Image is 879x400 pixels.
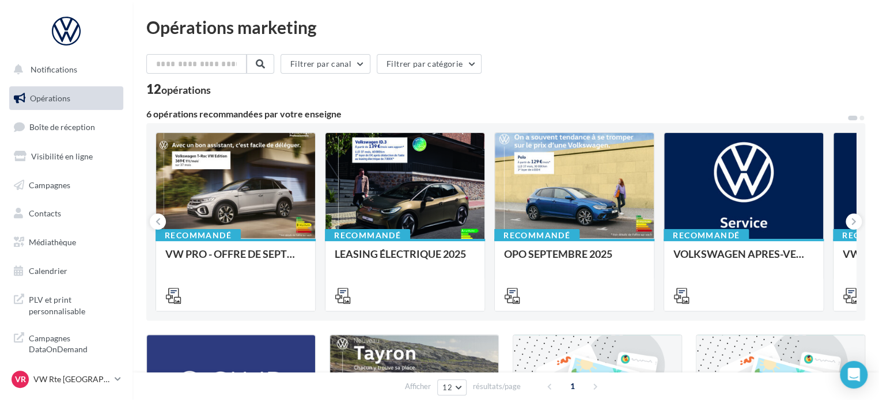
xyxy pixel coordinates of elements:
[7,115,126,139] a: Boîte de réception
[494,229,579,242] div: Recommandé
[673,248,814,271] div: VOLKSWAGEN APRES-VENTE
[29,180,70,189] span: Campagnes
[9,368,123,390] a: VR VW Rte [GEOGRAPHIC_DATA]
[840,361,867,388] div: Open Intercom Messenger
[504,248,645,271] div: OPO SEPTEMBRE 2025
[563,377,582,395] span: 1
[29,266,67,276] span: Calendrier
[7,173,126,197] a: Campagnes
[7,86,126,111] a: Opérations
[30,93,70,103] span: Opérations
[31,151,93,161] span: Visibilité en ligne
[437,379,467,395] button: 12
[7,230,126,254] a: Médiathèque
[156,229,241,242] div: Recommandé
[377,54,482,74] button: Filtrer par catégorie
[473,381,521,392] span: résultats/page
[29,208,61,218] span: Contacts
[325,229,410,242] div: Recommandé
[335,248,475,271] div: LEASING ÉLECTRIQUE 2025
[664,229,749,242] div: Recommandé
[7,144,126,169] a: Visibilité en ligne
[15,374,26,385] span: VR
[161,85,211,95] div: opérations
[442,383,452,392] span: 12
[146,109,847,119] div: 6 opérations recommandées par votre enseigne
[29,122,95,132] span: Boîte de réception
[33,374,110,385] p: VW Rte [GEOGRAPHIC_DATA]
[7,326,126,360] a: Campagnes DataOnDemand
[165,248,306,271] div: VW PRO - OFFRE DE SEPTEMBRE 25
[31,64,77,74] span: Notifications
[7,58,121,82] button: Notifications
[7,287,126,321] a: PLV et print personnalisable
[7,259,126,283] a: Calendrier
[146,18,865,36] div: Opérations marketing
[7,201,126,226] a: Contacts
[405,381,431,392] span: Afficher
[29,237,76,247] span: Médiathèque
[29,292,119,317] span: PLV et print personnalisable
[146,83,211,96] div: 12
[29,330,119,355] span: Campagnes DataOnDemand
[281,54,370,74] button: Filtrer par canal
